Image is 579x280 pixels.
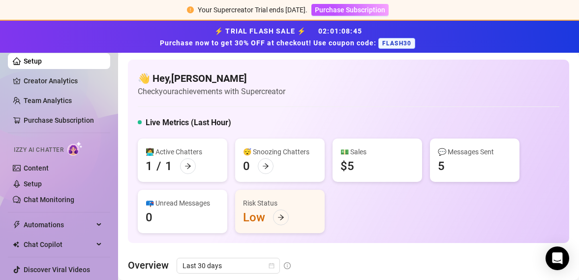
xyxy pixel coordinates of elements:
[311,6,389,14] a: Purchase Subscription
[243,198,317,209] div: Risk Status
[24,217,93,233] span: Automations
[262,163,269,170] span: arrow-right
[546,246,569,270] div: Open Intercom Messenger
[340,146,414,157] div: 💵 Sales
[269,263,274,269] span: calendar
[24,57,42,65] a: Setup
[183,258,274,273] span: Last 30 days
[311,4,389,16] button: Purchase Subscription
[14,145,63,155] span: Izzy AI Chatter
[24,266,90,274] a: Discover Viral Videos
[340,158,354,174] div: $5
[146,210,152,225] div: 0
[378,38,415,49] span: FLASH30
[187,6,194,13] span: exclamation-circle
[138,71,285,85] h4: 👋 Hey, [PERSON_NAME]
[146,117,231,129] h5: Live Metrics (Last Hour)
[277,214,284,221] span: arrow-right
[438,158,445,174] div: 5
[318,27,362,35] span: 02 : 01 : 08 : 45
[13,221,21,229] span: thunderbolt
[146,158,152,174] div: 1
[160,27,419,47] strong: ⚡ TRIAL FLASH SALE ⚡
[165,158,172,174] div: 1
[24,164,49,172] a: Content
[198,6,307,14] span: Your Supercreator Trial ends [DATE].
[24,180,42,188] a: Setup
[24,73,102,89] a: Creator Analytics
[315,6,385,14] span: Purchase Subscription
[284,262,291,269] span: info-circle
[67,141,83,156] img: AI Chatter
[146,198,219,209] div: 📪 Unread Messages
[24,97,72,105] a: Team Analytics
[24,116,94,124] a: Purchase Subscription
[160,39,378,47] strong: Purchase now to get 30% OFF at checkout! Use coupon code:
[184,163,191,170] span: arrow-right
[146,146,219,157] div: 👩‍💻 Active Chatters
[24,237,93,252] span: Chat Copilot
[438,146,512,157] div: 💬 Messages Sent
[13,241,19,248] img: Chat Copilot
[128,258,169,273] article: Overview
[138,85,285,98] article: Check your achievements with Supercreator
[243,158,250,174] div: 0
[243,146,317,157] div: 😴 Snoozing Chatters
[24,196,74,204] a: Chat Monitoring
